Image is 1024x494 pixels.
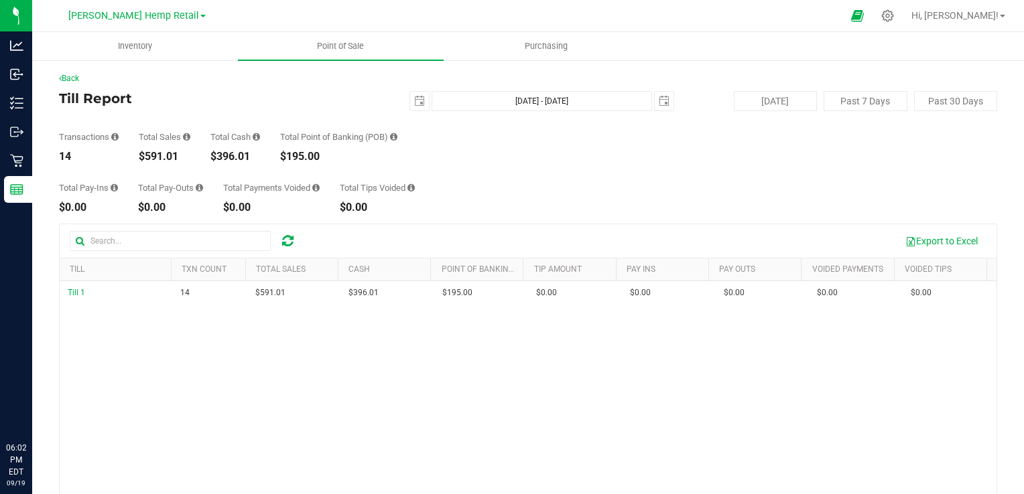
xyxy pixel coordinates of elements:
p: 09/19 [6,478,26,488]
i: Sum of all successful, non-voided payment transaction amounts (excluding tips and transaction fee... [183,133,190,141]
span: $0.00 [630,286,651,299]
div: Total Pay-Ins [59,183,118,192]
inline-svg: Inbound [10,68,23,81]
span: select [655,92,674,110]
div: Total Cash [210,133,260,141]
a: Voided Payments [812,264,883,274]
span: $0.00 [817,286,838,299]
inline-svg: Inventory [10,96,23,110]
div: Total Pay-Outs [138,183,203,192]
span: [PERSON_NAME] Hemp Retail [68,10,199,21]
a: Tip Amount [534,264,582,274]
a: Cash [348,264,370,274]
a: Voided Tips [905,264,952,274]
inline-svg: Reports [10,183,23,196]
span: $396.01 [348,286,379,299]
span: Point of Sale [299,40,382,52]
div: Manage settings [879,9,896,22]
inline-svg: Outbound [10,125,23,139]
span: $195.00 [442,286,472,299]
i: Sum of all cash pay-outs removed from tills within the date range. [196,183,203,192]
div: Total Point of Banking (POB) [280,133,397,141]
div: $0.00 [340,202,415,213]
a: Back [59,74,79,83]
h4: Till Report [59,91,372,106]
span: Open Ecommerce Menu [842,3,873,29]
i: Sum of all voided payment transaction amounts (excluding tips and transaction fees) within the da... [312,183,320,192]
div: $396.01 [210,151,260,162]
a: Purchasing [444,32,649,60]
button: Past 7 Days [824,91,907,111]
div: $0.00 [59,202,118,213]
div: 14 [59,151,119,162]
span: Purchasing [507,40,586,52]
i: Sum of all successful, non-voided cash payment transaction amounts (excluding tips and transactio... [253,133,260,141]
span: Hi, [PERSON_NAME]! [911,10,999,21]
a: Till [70,264,84,274]
inline-svg: Analytics [10,39,23,52]
a: Inventory [32,32,238,60]
span: $591.01 [255,286,285,299]
i: Sum of the successful, non-voided point-of-banking payment transaction amounts, both via payment ... [390,133,397,141]
div: Total Tips Voided [340,183,415,192]
a: Point of Banking (POB) [442,264,537,274]
i: Sum of all cash pay-ins added to tills within the date range. [111,183,118,192]
a: Pay Outs [719,264,755,274]
p: 06:02 PM EDT [6,442,26,478]
div: Total Sales [139,133,190,141]
span: Till 1 [68,288,85,297]
i: Sum of all tip amounts from voided payment transactions within the date range. [407,183,415,192]
a: Point of Sale [238,32,444,60]
a: Pay Ins [627,264,655,274]
span: 14 [180,286,190,299]
span: $0.00 [911,286,932,299]
iframe: Resource center [13,387,54,427]
span: $0.00 [724,286,745,299]
span: select [410,92,429,110]
inline-svg: Retail [10,154,23,167]
span: Inventory [100,40,170,52]
a: Total Sales [256,264,306,274]
i: Count of all successful payment transactions, possibly including voids, refunds, and cash-back fr... [111,133,119,141]
div: Transactions [59,133,119,141]
div: $591.01 [139,151,190,162]
iframe: Resource center unread badge [40,385,56,401]
input: Search... [70,231,271,251]
div: $195.00 [280,151,397,162]
a: TXN Count [182,264,227,274]
div: $0.00 [138,202,203,213]
button: Past 30 Days [914,91,997,111]
div: $0.00 [223,202,320,213]
span: $0.00 [536,286,557,299]
button: Export to Excel [897,230,986,252]
div: Total Payments Voided [223,183,320,192]
button: [DATE] [734,91,817,111]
